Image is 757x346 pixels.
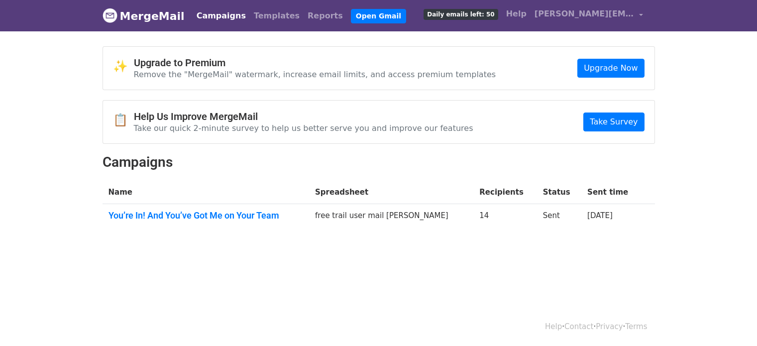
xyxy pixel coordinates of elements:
a: Help [502,4,531,24]
a: Daily emails left: 50 [420,4,502,24]
th: Spreadsheet [309,181,473,204]
a: [PERSON_NAME][EMAIL_ADDRESS][PERSON_NAME] [531,4,647,27]
span: ✨ [113,59,134,74]
a: Upgrade Now [577,59,644,78]
span: Daily emails left: 50 [424,9,498,20]
a: Contact [564,322,593,331]
a: Take Survey [583,113,644,131]
a: Help [545,322,562,331]
img: MergeMail logo [103,8,117,23]
h4: Upgrade to Premium [134,57,496,69]
h2: Campaigns [103,154,655,171]
a: Reports [304,6,347,26]
span: [PERSON_NAME][EMAIL_ADDRESS][PERSON_NAME] [535,8,634,20]
a: [DATE] [587,211,613,220]
a: Terms [625,322,647,331]
td: free trail user mail [PERSON_NAME] [309,204,473,231]
th: Sent time [581,181,641,204]
a: Campaigns [193,6,250,26]
a: MergeMail [103,5,185,26]
p: Remove the "MergeMail" watermark, increase email limits, and access premium templates [134,69,496,80]
a: You’re In! And You’ve Got Me on Your Team [108,210,304,221]
th: Recipients [473,181,537,204]
td: Sent [537,204,581,231]
h4: Help Us Improve MergeMail [134,111,473,122]
a: Open Gmail [351,9,406,23]
p: Take our quick 2-minute survey to help us better serve you and improve our features [134,123,473,133]
th: Status [537,181,581,204]
span: 📋 [113,113,134,127]
a: Privacy [596,322,623,331]
a: Templates [250,6,304,26]
td: 14 [473,204,537,231]
th: Name [103,181,310,204]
